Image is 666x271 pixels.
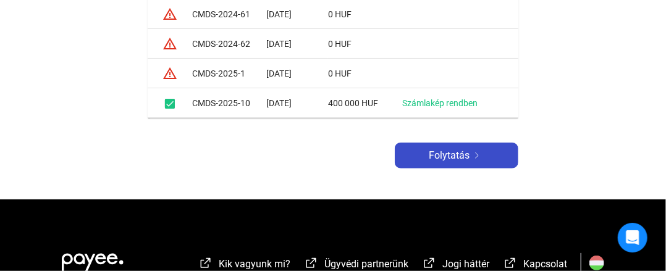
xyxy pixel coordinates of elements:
[503,257,518,269] img: external-link-white
[162,7,177,22] mat-icon: warning_amber
[429,148,470,163] span: Folytatás
[192,29,266,59] td: CMDS-2024-62
[328,59,402,88] td: 0 HUF
[523,258,567,270] span: Kapcsolat
[328,29,402,59] td: 0 HUF
[402,98,478,108] a: Számlakép rendben
[304,257,319,269] img: external-link-white
[422,257,437,269] img: external-link-white
[192,88,266,118] td: CMDS-2025-10
[328,88,402,118] td: 400 000 HUF
[470,152,484,159] img: arrow-right-white
[324,258,408,270] span: Ügyvédi partnerünk
[219,258,290,270] span: Kik vagyunk mi?
[192,59,266,88] td: CMDS-2025-1
[395,143,518,169] button: Folytatásarrow-right-white
[442,258,489,270] span: Jogi háttér
[266,88,328,118] td: [DATE]
[266,29,328,59] td: [DATE]
[266,59,328,88] td: [DATE]
[618,223,647,252] div: Open Intercom Messenger
[198,257,213,269] img: external-link-white
[589,256,604,270] img: HU.svg
[162,36,177,51] mat-icon: warning_amber
[162,66,177,81] mat-icon: warning_amber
